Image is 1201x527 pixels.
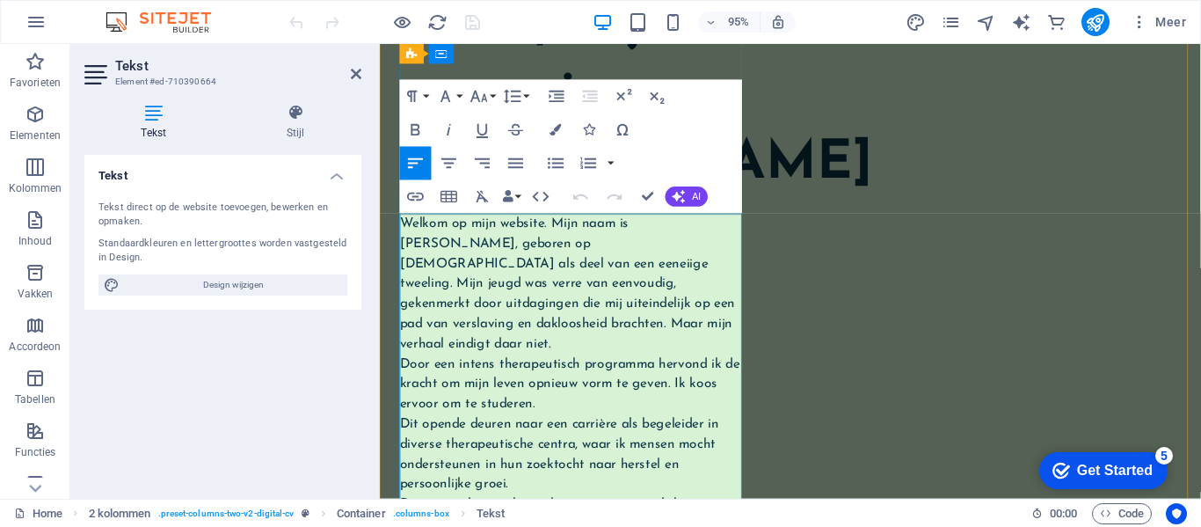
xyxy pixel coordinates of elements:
[21,393,357,471] span: Dit opende deuren naar een carrière als begeleider in diverse therapeutische centra, waar ik mens...
[1081,8,1110,36] button: publish
[98,201,347,230] div: Tekst direct op de website toevoegen, bewerken en opmaken.
[84,155,361,187] h4: Tekst
[52,19,127,35] div: Get Started
[941,11,962,33] button: pages
[9,181,62,195] p: Kolommen
[98,237,347,266] div: Standaardkleuren en lettergroottes worden vastgesteld in Design.
[21,182,374,323] span: Welkom op mijn website. Mijn naam is [PERSON_NAME], geboren op [DEMOGRAPHIC_DATA] als deel van ee...
[302,509,309,518] i: Dit element is een aanpasbare voorinstelling
[10,76,61,90] p: Favorieten
[1131,13,1186,31] span: Meer
[1046,11,1067,33] button: commerce
[1011,11,1032,33] button: text_generator
[230,104,362,141] h4: Stijl
[906,12,926,33] i: Design (Ctrl+Alt+Y)
[698,11,761,33] button: 95%
[426,11,448,33] button: reload
[18,287,54,301] p: Vakken
[724,11,753,33] h6: 95%
[1166,503,1187,524] button: Usercentrics
[9,340,61,354] p: Accordeon
[770,14,786,30] i: Stel bij het wijzigen van de grootte van de weergegeven website automatisch het juist zoomniveau ...
[906,11,927,33] button: design
[14,9,142,46] div: Get Started 5 items remaining, 0% complete
[391,11,412,33] button: Klik hier om de voorbeeldmodus te verlaten en verder te gaan met bewerken
[98,274,347,296] button: Design wijzigen
[393,503,449,524] span: . columns-box
[1124,8,1193,36] button: Meer
[1050,503,1077,524] span: 00 00
[89,503,506,524] nav: breadcrumb
[15,445,56,459] p: Functies
[18,234,53,248] p: Inhoud
[158,503,295,524] span: . preset-columns-two-v2-digital-cv
[976,12,996,33] i: Navigator
[1011,12,1031,33] i: AI Writer
[89,503,151,524] span: Klik om te selecteren, dubbelklik om te bewerken
[115,58,361,74] h2: Tekst
[130,4,148,21] div: 5
[976,11,997,33] button: navigator
[337,503,386,524] span: Klik om te selecteren, dubbelklik om te bewerken
[1100,503,1144,524] span: Code
[101,11,233,33] img: Editor Logo
[1062,507,1065,520] span: :
[477,503,505,524] span: Klik om te selecteren, dubbelklik om te bewerken
[115,74,326,90] h3: Element #ed-710390664
[1031,503,1078,524] h6: Sessietijd
[21,330,379,386] span: Door een intens therapeutisch programma hervond ik de kracht om mijn leven opnieuw vorm te geven....
[14,503,62,524] a: Klik om selectie op te heffen, dubbelklik om Pagina's te open
[1092,503,1152,524] button: Code
[84,104,230,141] h4: Tekst
[15,392,55,406] p: Tabellen
[941,12,961,33] i: Pagina's (Ctrl+Alt+S)
[10,128,61,143] p: Elementen
[1046,12,1066,33] i: Commerce
[1085,12,1105,33] i: Publiceren
[427,12,448,33] i: Pagina opnieuw laden
[125,274,342,296] span: Design wijzigen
